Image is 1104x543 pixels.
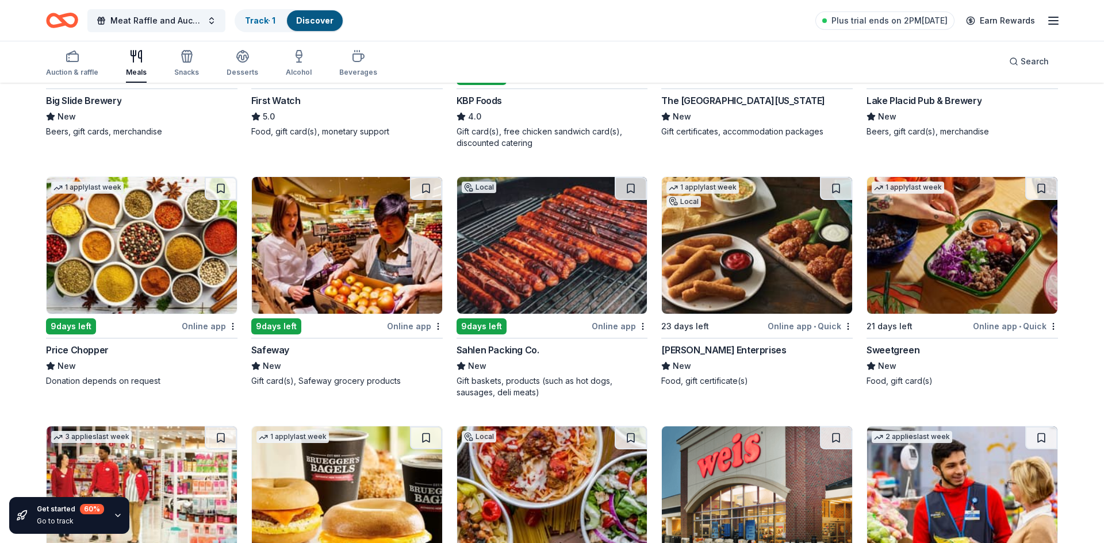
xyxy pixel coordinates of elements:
[251,343,289,357] div: Safeway
[339,45,377,83] button: Beverages
[235,9,344,32] button: Track· 1Discover
[661,94,825,107] div: The [GEOGRAPHIC_DATA][US_STATE]
[959,10,1042,31] a: Earn Rewards
[872,431,952,443] div: 2 applies last week
[174,45,199,83] button: Snacks
[592,319,647,333] div: Online app
[251,318,301,334] div: 9 days left
[867,319,913,333] div: 21 days left
[46,318,96,334] div: 9 days left
[661,176,853,387] a: Image for Doherty Enterprises1 applylast weekLocal23 days leftOnline app•Quick[PERSON_NAME] Enter...
[110,14,202,28] span: Meat Raffle and Auction
[126,68,147,77] div: Meals
[867,177,1057,314] img: Image for Sweetgreen
[87,9,225,32] button: Meat Raffle and Auction
[46,68,98,77] div: Auction & raffle
[286,68,312,77] div: Alcohol
[263,110,275,124] span: 5.0
[126,45,147,83] button: Meals
[666,182,739,194] div: 1 apply last week
[37,504,104,514] div: Get started
[1019,322,1021,331] span: •
[814,322,816,331] span: •
[831,14,948,28] span: Plus trial ends on 2PM[DATE]
[457,375,648,398] div: Gift baskets, products (such as hot dogs, sausages, deli meats)
[661,319,709,333] div: 23 days left
[815,11,954,30] a: Plus trial ends on 2PM[DATE]
[263,359,281,373] span: New
[47,177,237,314] img: Image for Price Chopper
[80,504,104,514] div: 60 %
[673,359,691,373] span: New
[174,68,199,77] div: Snacks
[867,343,919,357] div: Sweetgreen
[46,176,237,387] a: Image for Price Chopper1 applylast week9days leftOnline appPrice ChopperNewDonation depends on re...
[227,68,258,77] div: Desserts
[251,375,443,387] div: Gift card(s), Safeway grocery products
[878,110,896,124] span: New
[256,431,329,443] div: 1 apply last week
[662,177,852,314] img: Image for Doherty Enterprises
[46,45,98,83] button: Auction & raffle
[227,45,258,83] button: Desserts
[57,110,76,124] span: New
[1021,55,1049,68] span: Search
[251,126,443,137] div: Food, gift card(s), monetary support
[46,343,109,357] div: Price Chopper
[37,517,104,526] div: Go to track
[462,431,496,442] div: Local
[661,375,853,387] div: Food, gift certificate(s)
[457,126,648,149] div: Gift card(s), free chicken sandwich card(s), discounted catering
[339,68,377,77] div: Beverages
[468,110,481,124] span: 4.0
[973,319,1058,333] div: Online app Quick
[867,176,1058,387] a: Image for Sweetgreen1 applylast week21 days leftOnline app•QuickSweetgreenNewFood, gift card(s)
[251,176,443,387] a: Image for Safeway9days leftOnline appSafewayNewGift card(s), Safeway grocery products
[457,177,647,314] img: Image for Sahlen Packing Co.
[457,94,502,107] div: KBP Foods
[1000,50,1058,73] button: Search
[252,177,442,314] img: Image for Safeway
[46,375,237,387] div: Donation depends on request
[768,319,853,333] div: Online app Quick
[867,375,1058,387] div: Food, gift card(s)
[878,359,896,373] span: New
[661,343,786,357] div: [PERSON_NAME] Enterprises
[51,182,124,194] div: 1 apply last week
[661,126,853,137] div: Gift certificates, accommodation packages
[46,126,237,137] div: Beers, gift cards, merchandise
[457,318,507,334] div: 9 days left
[296,16,333,25] a: Discover
[286,45,312,83] button: Alcohol
[468,359,486,373] span: New
[457,176,648,398] a: Image for Sahlen Packing Co.Local9days leftOnline appSahlen Packing Co.NewGift baskets, products ...
[457,343,539,357] div: Sahlen Packing Co.
[182,319,237,333] div: Online app
[387,319,443,333] div: Online app
[673,110,691,124] span: New
[867,126,1058,137] div: Beers, gift card(s), merchandise
[46,94,121,107] div: Big Slide Brewery
[46,7,78,34] a: Home
[867,94,982,107] div: Lake Placid Pub & Brewery
[57,359,76,373] span: New
[245,16,275,25] a: Track· 1
[872,182,944,194] div: 1 apply last week
[462,182,496,193] div: Local
[51,431,132,443] div: 3 applies last week
[251,94,301,107] div: First Watch
[666,196,701,207] div: Local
